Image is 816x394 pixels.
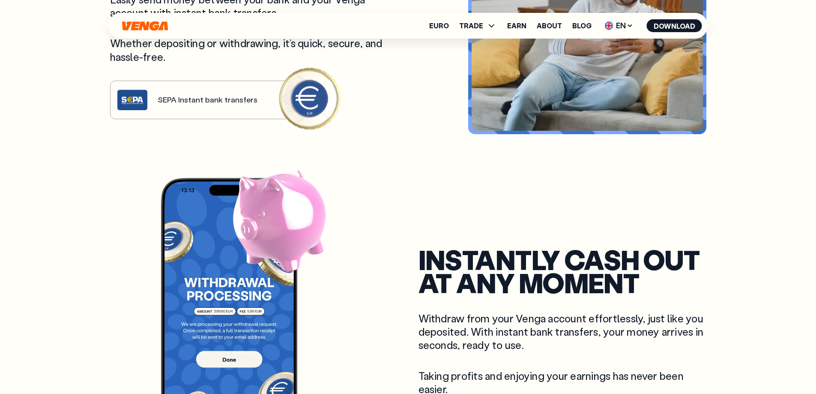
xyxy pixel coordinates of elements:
[572,22,592,29] a: Blog
[537,22,562,29] a: About
[507,22,526,29] a: Earn
[121,21,169,31] svg: Home
[110,36,398,63] p: Whether depositing or withdrawing, it’s quick, secure, and hassle-free.
[605,21,613,30] img: flag-uk
[459,22,483,29] span: TRADE
[418,248,706,295] h2: instantly Cash out at any moment
[459,21,497,31] span: TRADE
[418,312,706,352] p: Withdraw from your Venga account effortlessly, just like you deposited. With instant bank transfe...
[429,22,449,29] a: Euro
[647,19,702,32] button: Download
[602,19,637,33] span: EN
